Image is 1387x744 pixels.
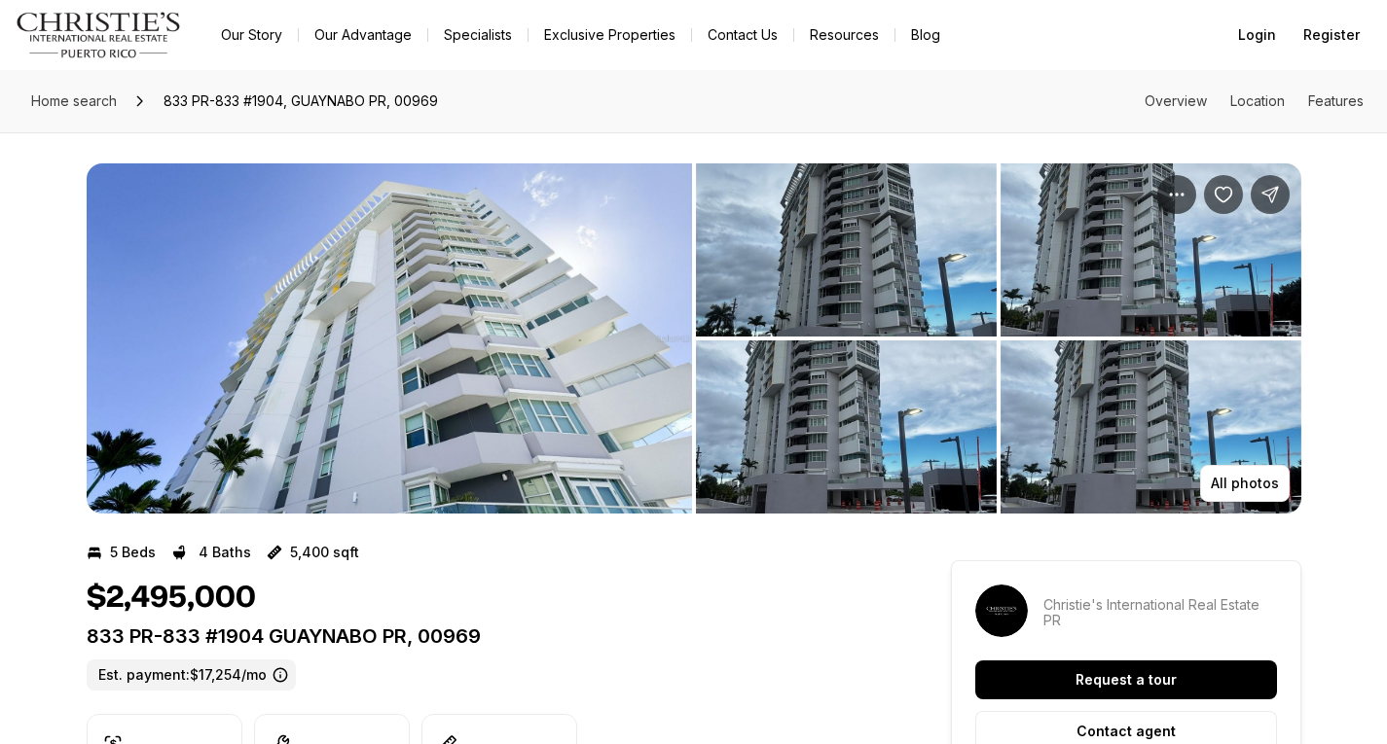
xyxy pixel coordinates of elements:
a: Resources [794,21,894,49]
img: logo [16,12,182,58]
p: Christie's International Real Estate PR [1043,597,1277,628]
p: 5,400 sqft [290,545,359,560]
button: Contact Us [692,21,793,49]
button: View image gallery [87,163,692,514]
label: Est. payment: $17,254/mo [87,659,296,691]
span: Register [1303,27,1360,43]
p: 5 Beds [110,545,156,560]
a: Skip to: Features [1308,92,1364,109]
a: Our Advantage [299,21,427,49]
button: View image gallery [1001,340,1301,514]
a: Specialists [428,21,528,49]
button: View image gallery [1001,163,1301,337]
a: Blog [895,21,956,49]
span: Login [1238,27,1276,43]
p: 4 Baths [199,545,251,560]
div: Listing Photos [87,163,1301,514]
button: View image gallery [696,163,997,337]
p: Request a tour [1076,672,1177,688]
button: Request a tour [975,660,1277,699]
span: Home search [31,92,117,109]
span: 833 PR-833 #1904, GUAYNABO PR, 00969 [156,86,446,117]
li: 1 of 21 [87,163,692,514]
p: 833 PR-833 #1904 GUAYNABO PR, 00969 [87,624,881,648]
h1: $2,495,000 [87,580,256,617]
a: Skip to: Location [1230,92,1285,109]
button: Property options [1157,175,1196,214]
p: Contact agent [1077,724,1176,739]
button: Login [1226,16,1288,54]
button: All photos [1200,465,1290,502]
button: View image gallery [696,340,997,514]
button: Register [1292,16,1371,54]
nav: Page section menu [1145,93,1364,109]
button: 4 Baths [171,537,251,568]
a: Skip to: Overview [1145,92,1207,109]
a: Our Story [205,21,298,49]
a: Exclusive Properties [529,21,691,49]
button: Save Property: 833 PR-833 #1904 [1204,175,1243,214]
p: All photos [1211,476,1279,491]
button: Share Property: 833 PR-833 #1904 [1251,175,1290,214]
a: Home search [23,86,125,117]
li: 2 of 21 [696,163,1301,514]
